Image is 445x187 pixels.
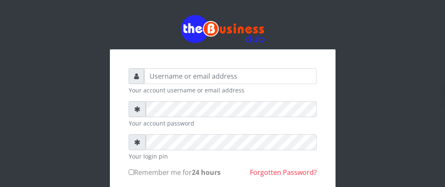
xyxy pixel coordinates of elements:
[129,119,317,128] small: Your account password
[129,169,134,175] input: Remember me for24 hours
[144,68,317,84] input: Username or email address
[129,167,221,177] label: Remember me for
[129,86,317,95] small: Your account username or email address
[192,168,221,177] b: 24 hours
[250,168,317,177] a: Forgotten Password?
[129,152,317,161] small: Your login pin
